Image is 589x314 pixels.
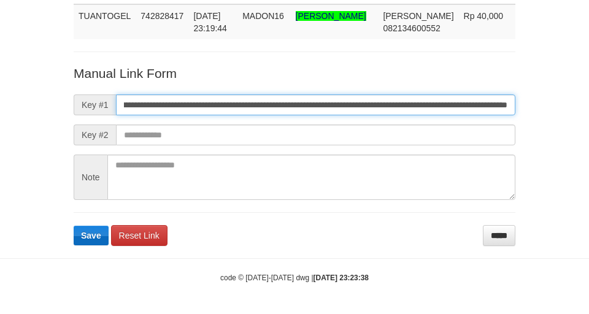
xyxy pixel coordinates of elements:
span: Nama rekening >18 huruf, harap diedit [296,11,366,21]
span: Copy 082134600552 to clipboard [383,23,440,33]
strong: [DATE] 23:23:38 [314,274,369,282]
span: Reset Link [119,231,160,240]
span: Key #2 [74,124,116,145]
span: Key #1 [74,94,116,115]
a: Reset Link [111,225,167,246]
span: Save [81,231,101,240]
td: TUANTOGEL [74,4,136,39]
span: [PERSON_NAME] [383,11,453,21]
span: MADON16 [242,11,284,21]
button: Save [74,226,109,245]
span: Rp 40,000 [464,11,504,21]
span: [DATE] 23:19:44 [193,11,227,33]
td: 742828417 [136,4,188,39]
small: code © [DATE]-[DATE] dwg | [220,274,369,282]
p: Manual Link Form [74,64,515,82]
span: Note [74,155,107,200]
